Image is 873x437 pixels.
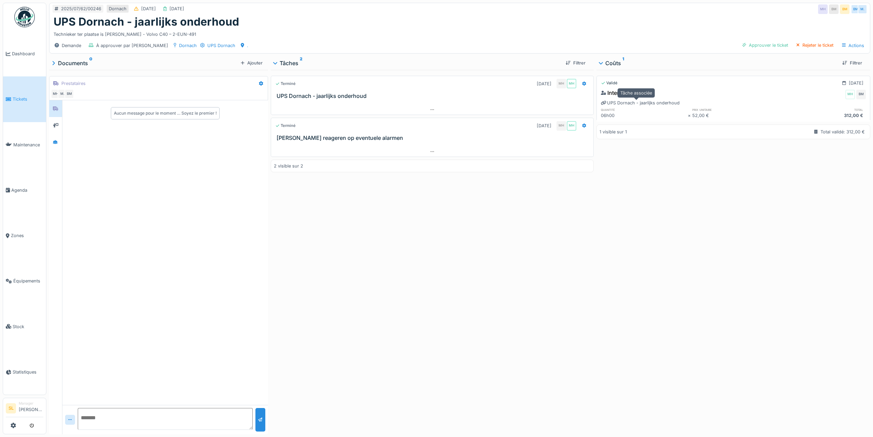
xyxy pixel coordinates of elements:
div: Terminé [275,123,296,129]
a: Zones [3,213,46,258]
h6: prix unitaire [692,107,779,112]
div: Terminé [275,81,296,87]
li: [PERSON_NAME] [19,401,43,416]
a: Dashboard [3,31,46,76]
sup: 2 [300,59,302,67]
div: MH [818,4,828,14]
div: BM [840,4,849,14]
div: × [688,112,692,119]
h3: [PERSON_NAME] reageren op eventuele alarmen [277,135,591,141]
h6: quantité [601,107,688,112]
a: Maintenance [3,122,46,167]
sup: 0 [89,59,92,67]
div: Actions [839,41,867,50]
div: Filtrer [563,58,588,68]
h6: total [779,107,866,112]
div: Ajouter [238,58,265,68]
span: Maintenance [13,142,43,148]
div: BM [64,89,74,99]
span: Statistiques [13,369,43,375]
div: Validé [601,80,618,86]
div: Manager [19,401,43,406]
div: MH [845,90,855,99]
div: Tâche associée [618,88,655,98]
div: Total validé: 312,00 € [820,129,865,135]
div: M. [58,89,67,99]
div: BM [856,90,866,99]
span: Tickets [13,96,43,102]
sup: 1 [622,59,624,67]
div: 06h00 [601,112,688,119]
h3: UPS Dornach - jaarlijks onderhoud [277,93,591,99]
div: [DATE] [849,80,863,86]
img: Badge_color-CXgf-gQk.svg [14,7,35,27]
div: M. [858,4,867,14]
div: Aucun message pour le moment … Soyez le premier ! [114,110,217,116]
div: Coûts [599,59,837,67]
div: 312,00 € [779,112,866,119]
a: Statistiques [3,349,46,395]
a: Tickets [3,76,46,122]
a: SL Manager[PERSON_NAME] [6,401,43,417]
div: [DATE] [537,122,551,129]
div: MH [567,79,576,88]
div: Approuver le ticket [740,41,791,50]
span: Stock [13,323,43,330]
div: UPS Dornach [207,42,235,49]
div: [DATE] [169,5,184,12]
h1: UPS Dornach - jaarlijks onderhoud [54,15,239,28]
span: Dashboard [12,50,43,57]
span: Zones [11,232,43,239]
span: Agenda [11,187,43,193]
div: Dornach [179,42,197,49]
li: SL [6,403,16,413]
div: Filtrer [840,58,865,68]
div: Demande [62,42,81,49]
div: UPS Dornach - jaarlijks onderhoud [601,100,680,106]
a: Stock [3,304,46,349]
a: Agenda [3,167,46,213]
div: . [247,42,248,49]
div: 2025/07/62/00246 [61,5,101,12]
div: Interventie [601,89,635,97]
div: MH [51,89,60,99]
div: Prestataires [61,80,86,87]
div: MH [557,79,566,88]
div: MH [557,121,566,131]
div: BM [851,4,860,14]
div: Documents [52,59,238,67]
div: Technieker ter plaatse is [PERSON_NAME] - Volvo C40 – 2-EUN-491 [54,28,866,38]
span: Équipements [13,278,43,284]
div: Rejeter le ticket [794,41,836,50]
a: Équipements [3,258,46,304]
div: Tâches [273,59,560,67]
div: À approuver par [PERSON_NAME] [96,42,168,49]
div: Dornach [109,5,127,12]
div: [DATE] [537,81,551,87]
div: BM [829,4,839,14]
div: 2 visible sur 2 [274,163,303,169]
div: 1 visible sur 1 [600,129,627,135]
div: [DATE] [141,5,156,12]
div: 52,00 € [692,112,779,119]
div: MH [567,121,576,131]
